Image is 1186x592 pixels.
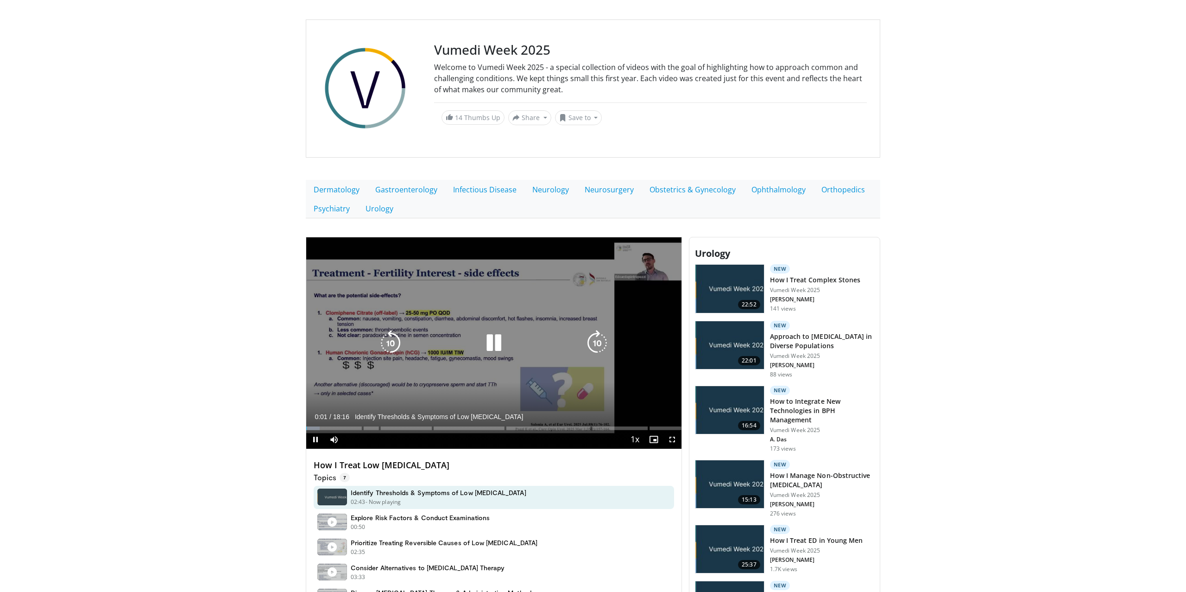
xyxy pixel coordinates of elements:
p: A. Das [770,436,874,443]
p: New [770,581,790,590]
span: 22:01 [738,356,760,365]
h4: Identify Thresholds & Symptoms of Low [MEDICAL_DATA] [351,489,526,497]
span: 7 [340,473,350,482]
p: 276 views [770,510,796,517]
h4: How I Treat Low [MEDICAL_DATA] [314,460,674,471]
img: b155db5d-4892-49f2-b878-c5b22b993e4a.png.150x105_q85_crop-smart_upscale.jpg [695,386,764,434]
h4: Consider Alternatives to [MEDICAL_DATA] Therapy [351,564,505,572]
button: Playback Rate [626,430,644,449]
p: 141 views [770,305,796,312]
p: 02:43 [351,498,366,506]
p: 02:35 [351,548,366,556]
img: d4687df1-bff4-4f94-b24f-952b82220f7b.png.150x105_q85_crop-smart_upscale.jpg [695,265,764,313]
a: Neurosurgery [577,180,642,199]
div: Welcome to Vumedi Week 2025 - a special collection of videos with the goal of highlighting how to... [434,62,867,95]
span: 25:37 [738,560,760,569]
p: Vumedi Week 2025 [770,547,863,554]
h3: How to Integrate New Technologies in BPH Management [770,397,874,425]
a: Psychiatry [306,199,358,218]
button: Enable picture-in-picture mode [644,430,663,449]
span: / [329,413,331,420]
a: 25:37 New How I Treat ED in Young Men Vumedi Week 2025 [PERSON_NAME] 1.7K views [695,525,874,574]
span: 22:52 [738,300,760,309]
p: - Now playing [366,498,401,506]
a: 16:54 New How to Integrate New Technologies in BPH Management Vumedi Week 2025 A. Das 173 views [695,386,874,452]
button: Fullscreen [663,430,681,449]
p: [PERSON_NAME] [770,296,861,303]
p: New [770,321,790,330]
p: [PERSON_NAME] [770,556,863,564]
p: 88 views [770,371,793,378]
p: New [770,264,790,274]
h4: Explore Risk Factors & Conduct Examinations [351,514,490,522]
span: 0:01 [315,413,327,420]
h3: Approach to [MEDICAL_DATA] in Diverse Populations [770,332,874,350]
a: Orthopedics [814,180,873,199]
img: 64091761-3a90-4f59-a7d4-814d50403800.png.150x105_q85_crop-smart_upscale.jpg [695,321,764,369]
span: Identify Thresholds & Symptoms of Low [MEDICAL_DATA] [355,413,523,421]
a: 22:52 New How I Treat Complex Stones Vumedi Week 2025 [PERSON_NAME] 141 views [695,264,874,313]
h4: Prioritize Treating Reversible Causes of Low [MEDICAL_DATA] [351,539,537,547]
h3: How I Treat Complex Stones [770,275,861,285]
p: 00:50 [351,523,366,531]
span: Urology [695,247,730,260]
button: Mute [325,430,343,449]
p: Topics [314,473,350,482]
p: New [770,460,790,469]
a: Neurology [524,180,577,199]
button: Save to [555,110,602,125]
p: Vumedi Week 2025 [770,491,874,499]
h3: How I Treat ED in Young Men [770,536,863,545]
a: 14 Thumbs Up [442,110,505,125]
span: 16:54 [738,421,760,430]
a: Infectious Disease [445,180,524,199]
a: 15:13 New How I Manage Non-Obstructive [MEDICAL_DATA] Vumedi Week 2025 [PERSON_NAME] 276 views [695,460,874,517]
a: Ophthalmology [744,180,814,199]
h3: How I Manage Non-Obstructive [MEDICAL_DATA] [770,471,874,490]
p: New [770,386,790,395]
img: b9b17f21-4846-4fd0-83a4-433307d5297a.jpg.150x105_q85_crop-smart_upscale.jpg [695,525,764,573]
a: Gastroenterology [367,180,445,199]
p: Vumedi Week 2025 [770,286,861,294]
video-js: Video Player [306,237,681,449]
p: [PERSON_NAME] [770,362,874,369]
a: Urology [358,199,401,218]
p: 173 views [770,445,796,452]
span: 18:16 [333,413,349,420]
p: 1.7K views [770,566,797,573]
div: Progress Bar [306,426,681,430]
a: Obstetrics & Gynecology [642,180,744,199]
img: 65f5ab6a-bac4-4179-823f-d9e6a71c3738.jpg.150x105_q85_crop-smart_upscale.jpg [695,460,764,509]
span: 14 [455,113,462,122]
h3: Vumedi Week 2025 [434,42,867,58]
p: New [770,525,790,534]
button: Share [508,110,551,125]
button: Pause [306,430,325,449]
a: 22:01 New Approach to [MEDICAL_DATA] in Diverse Populations Vumedi Week 2025 [PERSON_NAME] 88 views [695,321,874,378]
p: 03:33 [351,573,366,581]
p: [PERSON_NAME] [770,501,874,508]
a: Dermatology [306,180,367,199]
span: 15:13 [738,495,760,504]
p: Vumedi Week 2025 [770,352,874,360]
p: Vumedi Week 2025 [770,426,874,434]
